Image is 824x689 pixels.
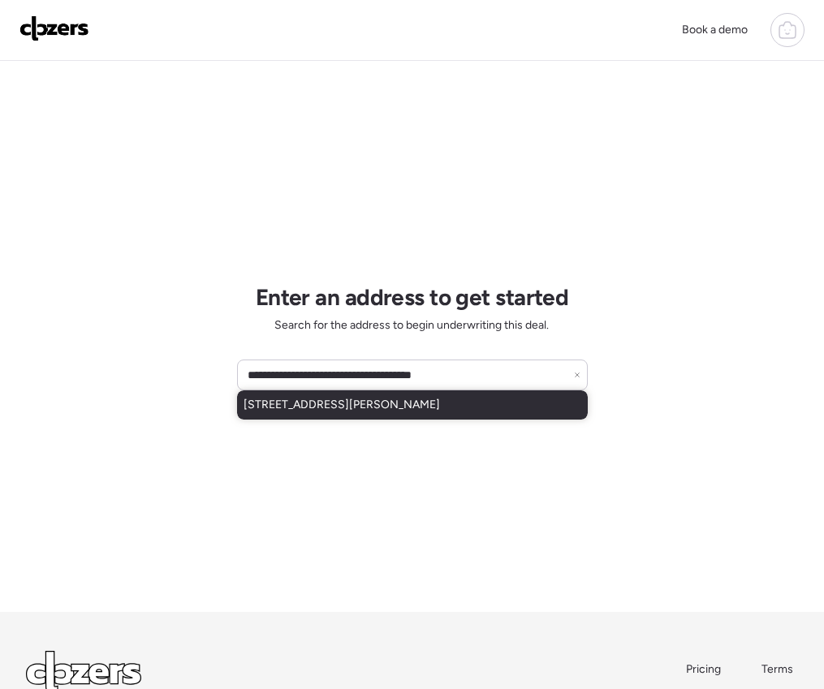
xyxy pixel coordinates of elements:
[686,661,723,678] a: Pricing
[244,397,440,413] span: [STREET_ADDRESS][PERSON_NAME]
[682,23,748,37] span: Book a demo
[761,661,798,678] a: Terms
[686,662,721,676] span: Pricing
[256,283,569,311] h1: Enter an address to get started
[274,317,549,334] span: Search for the address to begin underwriting this deal.
[761,662,793,676] span: Terms
[19,15,89,41] img: Logo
